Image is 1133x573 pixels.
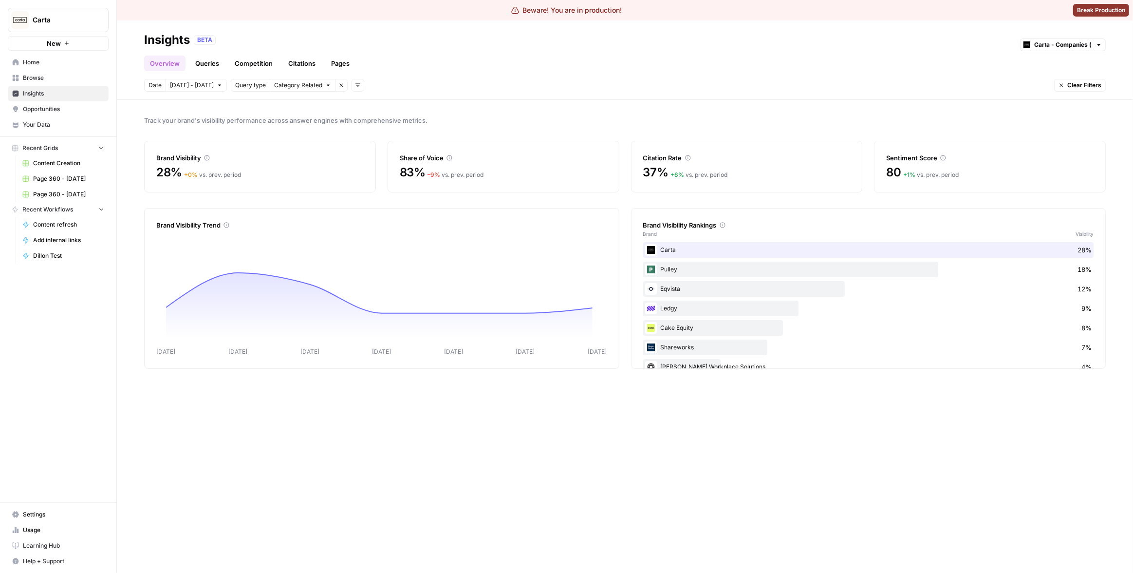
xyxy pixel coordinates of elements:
span: Opportunities [23,105,104,114]
span: Browse [23,74,104,82]
button: New [8,36,109,51]
a: Overview [144,56,186,71]
span: Content Creation [33,159,104,168]
div: Beware! You are in production! [511,5,622,15]
a: Page 360 - [DATE] [18,171,109,187]
tspan: [DATE] [444,348,463,355]
a: Add internal links [18,232,109,248]
div: Brand Visibility Rankings [643,220,1094,230]
img: ojwm89iittpj2j2x5tgvhrn984bb [645,283,657,295]
span: Page 360 - [DATE] [33,174,104,183]
div: vs. prev. period [670,171,727,179]
div: [PERSON_NAME] Workplace Solutions [643,359,1094,375]
span: Query type [235,81,266,90]
span: [DATE] - [DATE] [170,81,214,90]
span: 80 [886,165,901,180]
span: Brand [643,230,657,238]
tspan: [DATE] [372,348,391,355]
a: Home [8,55,109,70]
div: Shareworks [643,340,1094,355]
tspan: [DATE] [156,348,175,355]
a: Content refresh [18,217,109,232]
span: Category Related [274,81,322,90]
div: Pulley [643,262,1094,277]
tspan: [DATE] [588,348,607,355]
span: Clear Filters [1067,81,1101,90]
button: Recent Workflows [8,202,109,217]
span: Visibility [1076,230,1094,238]
span: 8% [1081,323,1092,333]
span: + 1 % [903,171,915,178]
button: Recent Grids [8,141,109,155]
img: c35yeiwf0qjehltklbh57st2xhbo [645,244,657,256]
div: Carta [643,242,1094,258]
span: 37% [643,165,669,180]
a: Opportunities [8,101,109,117]
img: u02qnnqpa7ceiw6p01io3how8agt [645,264,657,275]
a: Dillon Test [18,248,109,264]
img: 4pynuglrc3sixi0so0f0dcx4ule5 [645,303,657,314]
button: Clear Filters [1054,79,1106,92]
button: Break Production [1073,4,1129,17]
tspan: [DATE] [228,348,247,355]
span: Recent Grids [22,144,58,153]
img: co3w649im0m6efu8dv1ax78du890 [645,342,657,353]
div: Ledgy [643,301,1094,316]
div: vs. prev. period [427,171,483,179]
tspan: [DATE] [300,348,319,355]
span: 7% [1081,343,1092,352]
span: Home [23,58,104,67]
span: 28% [1077,245,1092,255]
div: vs. prev. period [184,171,241,179]
span: Usage [23,526,104,535]
span: Settings [23,510,104,519]
span: Carta [33,15,92,25]
img: Carta Logo [11,11,29,29]
span: Recent Workflows [22,205,73,214]
a: Content Creation [18,155,109,171]
a: Usage [8,522,109,538]
a: Learning Hub [8,538,109,554]
a: Competition [229,56,279,71]
div: Eqvista [643,281,1094,297]
span: New [47,38,61,48]
span: Help + Support [23,557,104,566]
span: 28% [156,165,182,180]
a: Citations [282,56,321,71]
span: Page 360 - [DATE] [33,190,104,199]
div: Brand Visibility Trend [156,220,607,230]
div: Cake Equity [643,320,1094,336]
div: Citation Rate [643,153,851,163]
span: + 0 % [184,171,198,178]
div: Sentiment Score [886,153,1094,163]
div: Brand Visibility [156,153,364,163]
span: Dillon Test [33,251,104,260]
span: Insights [23,89,104,98]
span: 83% [400,165,426,180]
button: [DATE] - [DATE] [166,79,227,92]
img: fe4fikqdqe1bafe3px4l1blbafc7 [645,322,657,334]
span: Track your brand's visibility performance across answer engines with comprehensive metrics. [144,115,1106,125]
a: Pages [325,56,355,71]
button: Workspace: Carta [8,8,109,32]
span: 18% [1077,265,1092,274]
span: Break Production [1077,6,1125,15]
a: Insights [8,86,109,101]
a: Your Data [8,117,109,133]
input: Carta - Companies (cap table) [1034,40,1092,50]
a: Browse [8,70,109,86]
div: Insights [144,32,190,48]
a: Queries [189,56,225,71]
span: 4% [1081,362,1092,372]
span: Date [149,81,162,90]
tspan: [DATE] [516,348,535,355]
div: BETA [194,35,216,45]
span: + 6 % [670,171,684,178]
a: Page 360 - [DATE] [18,187,109,202]
span: Your Data [23,120,104,129]
button: Category Related [270,79,335,92]
span: – 9 % [427,171,440,178]
span: Content refresh [33,220,104,229]
span: Add internal links [33,236,104,245]
button: Help + Support [8,554,109,569]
